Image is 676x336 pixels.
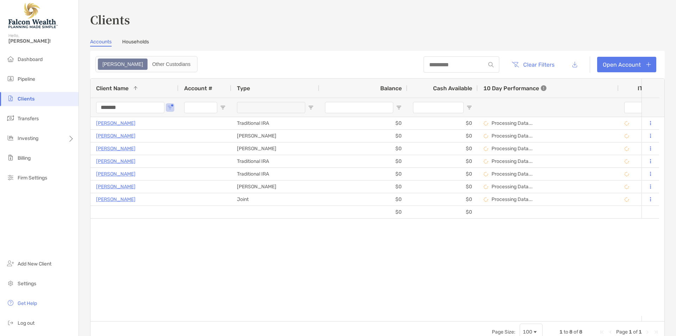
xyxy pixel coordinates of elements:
[319,168,407,180] div: $0
[653,329,659,335] div: Last Page
[564,329,568,335] span: to
[492,171,533,177] p: Processing Data...
[18,300,37,306] span: Get Help
[6,74,15,83] img: pipeline icon
[231,155,319,167] div: Traditional IRA
[569,329,572,335] span: 8
[488,62,494,67] img: input icon
[18,320,35,326] span: Log out
[308,105,314,110] button: Open Filter Menu
[319,130,407,142] div: $0
[96,195,136,204] a: [PERSON_NAME]
[6,299,15,307] img: get-help icon
[483,159,488,164] img: Processing Data icon
[407,155,478,167] div: $0
[574,329,578,335] span: of
[638,85,655,92] div: ITD
[122,39,149,47] a: Households
[624,102,647,113] input: ITD Filter Input
[18,76,35,82] span: Pipeline
[99,59,147,69] div: Zoe
[6,173,15,182] img: firm-settings icon
[231,168,319,180] div: Traditional IRA
[407,168,478,180] div: $0
[96,170,136,178] p: [PERSON_NAME]
[624,184,629,189] img: Processing Data icon
[6,114,15,122] img: transfers icon
[413,102,464,113] input: Cash Available Filter Input
[407,117,478,129] div: $0
[506,57,560,72] button: Clear Filters
[407,181,478,193] div: $0
[492,133,533,139] p: Processing Data...
[407,130,478,142] div: $0
[231,193,319,206] div: Joint
[231,117,319,129] div: Traditional IRA
[231,142,319,155] div: [PERSON_NAME]
[231,181,319,193] div: [PERSON_NAME]
[483,146,488,151] img: Processing Data icon
[237,85,250,92] span: Type
[6,153,15,162] img: billing icon
[96,182,136,191] a: [PERSON_NAME]
[18,281,36,287] span: Settings
[325,102,393,113] input: Balance Filter Input
[167,105,173,110] button: Open Filter Menu
[184,102,217,113] input: Account # Filter Input
[624,146,629,151] img: Processing Data icon
[231,130,319,142] div: [PERSON_NAME]
[467,105,472,110] button: Open Filter Menu
[18,155,31,161] span: Billing
[319,193,407,206] div: $0
[6,55,15,63] img: dashboard icon
[407,206,478,218] div: $0
[18,116,39,122] span: Transfers
[483,79,546,98] div: 10 Day Performance
[96,102,164,113] input: Client Name Filter Input
[96,119,136,128] a: [PERSON_NAME]
[319,117,407,129] div: $0
[483,184,488,189] img: Processing Data icon
[639,329,642,335] span: 1
[396,105,402,110] button: Open Filter Menu
[319,206,407,218] div: $0
[90,39,112,47] a: Accounts
[624,172,629,177] img: Processing Data icon
[492,120,533,126] p: Processing Data...
[8,38,74,44] span: [PERSON_NAME]!
[483,121,488,126] img: Processing Data icon
[492,184,533,190] p: Processing Data...
[483,134,488,139] img: Processing Data icon
[6,259,15,268] img: add_new_client icon
[319,181,407,193] div: $0
[599,329,605,335] div: First Page
[18,261,51,267] span: Add New Client
[8,3,58,28] img: Falcon Wealth Planning Logo
[96,132,136,140] a: [PERSON_NAME]
[96,144,136,153] a: [PERSON_NAME]
[319,155,407,167] div: $0
[492,158,533,164] p: Processing Data...
[608,329,613,335] div: Previous Page
[579,329,582,335] span: 8
[433,85,472,92] span: Cash Available
[407,142,478,155] div: $0
[18,96,35,102] span: Clients
[18,135,38,141] span: Investing
[624,197,629,202] img: Processing Data icon
[6,279,15,287] img: settings icon
[96,85,129,92] span: Client Name
[380,85,402,92] span: Balance
[633,329,638,335] span: of
[407,193,478,206] div: $0
[624,121,629,126] img: Processing Data icon
[6,318,15,327] img: logout icon
[95,56,198,72] div: segmented control
[18,175,47,181] span: Firm Settings
[6,134,15,142] img: investing icon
